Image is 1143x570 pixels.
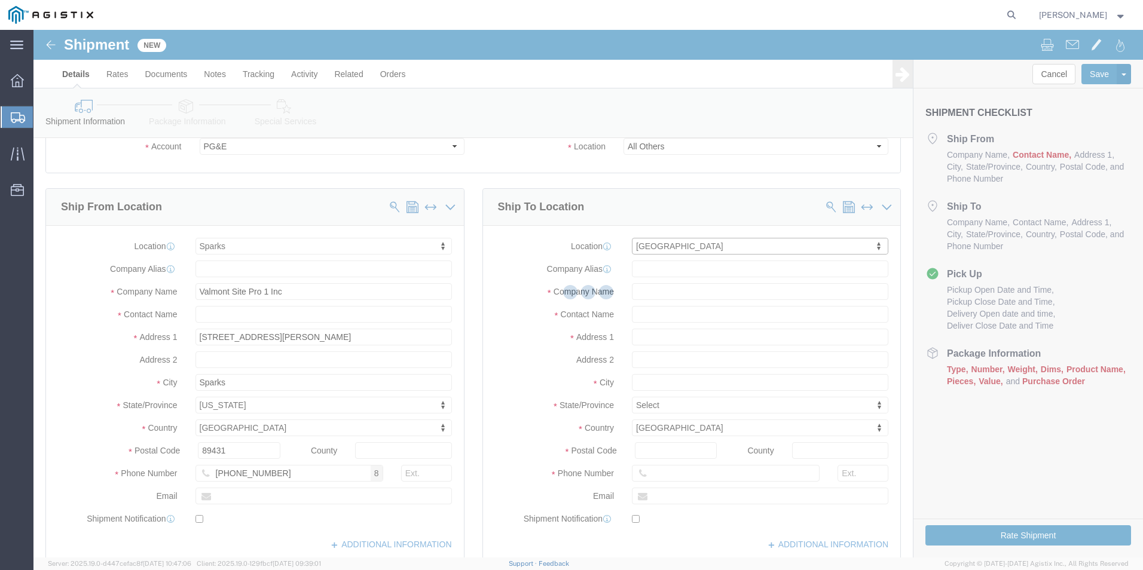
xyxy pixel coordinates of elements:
[8,6,93,24] img: logo
[48,560,191,567] span: Server: 2025.19.0-d447cefac8f
[1038,8,1127,22] button: [PERSON_NAME]
[143,560,191,567] span: [DATE] 10:47:06
[1039,8,1107,22] span: Rob McKenzie
[945,559,1129,569] span: Copyright © [DATE]-[DATE] Agistix Inc., All Rights Reserved
[273,560,321,567] span: [DATE] 09:39:01
[197,560,321,567] span: Client: 2025.19.0-129fbcf
[539,560,569,567] a: Feedback
[509,560,539,567] a: Support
